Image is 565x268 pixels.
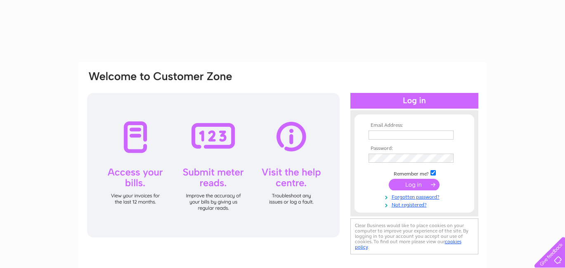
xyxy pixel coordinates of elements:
[366,123,462,128] th: Email Address:
[350,218,478,254] div: Clear Business would like to place cookies on your computer to improve your experience of the sit...
[366,169,462,177] td: Remember me?
[355,239,461,250] a: cookies policy
[369,192,462,200] a: Forgotten password?
[389,179,440,190] input: Submit
[369,200,462,208] a: Not registered?
[366,146,462,152] th: Password:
